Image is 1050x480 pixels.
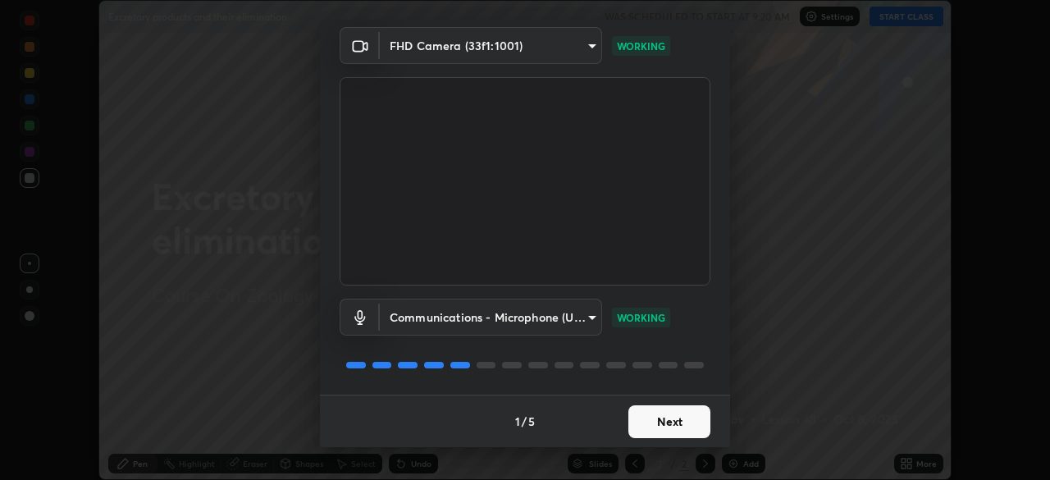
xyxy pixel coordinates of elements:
[515,413,520,430] h4: 1
[380,27,602,64] div: FHD Camera (33f1:1001)
[528,413,535,430] h4: 5
[628,405,710,438] button: Next
[617,310,665,325] p: WORKING
[522,413,527,430] h4: /
[380,299,602,336] div: FHD Camera (33f1:1001)
[617,39,665,53] p: WORKING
